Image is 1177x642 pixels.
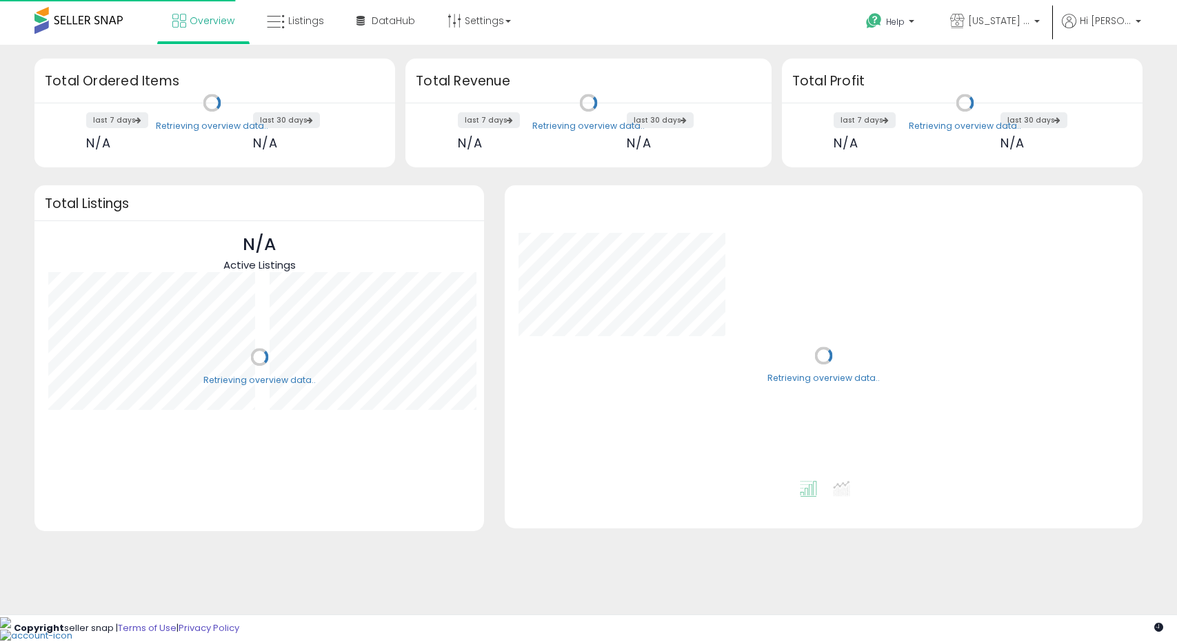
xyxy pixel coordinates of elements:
[1062,14,1141,45] a: Hi [PERSON_NAME]
[156,120,268,132] div: Retrieving overview data..
[372,14,415,28] span: DataHub
[855,2,928,45] a: Help
[865,12,883,30] i: Get Help
[968,14,1030,28] span: [US_STATE] PRIME RETAIL
[886,16,905,28] span: Help
[1080,14,1131,28] span: Hi [PERSON_NAME]
[532,120,645,132] div: Retrieving overview data..
[767,373,880,385] div: Retrieving overview data..
[203,374,316,386] div: Retrieving overview data..
[909,120,1021,132] div: Retrieving overview data..
[190,14,234,28] span: Overview
[288,14,324,28] span: Listings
